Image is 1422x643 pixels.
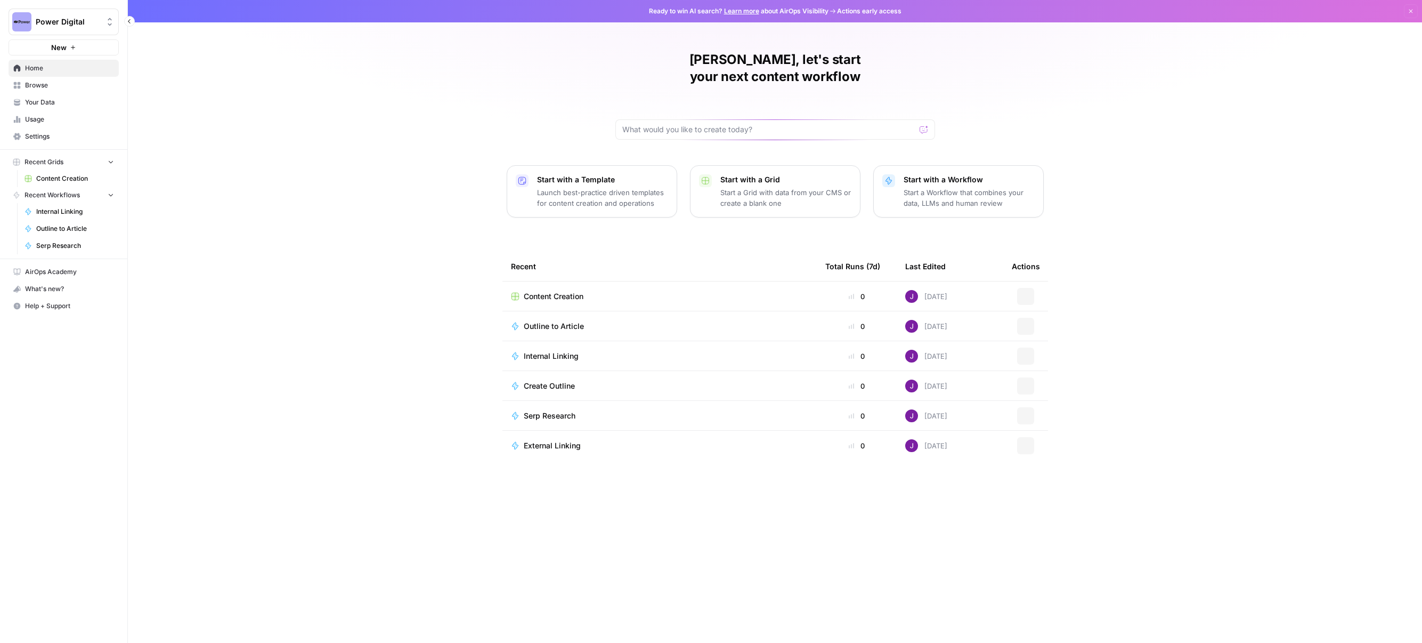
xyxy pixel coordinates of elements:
span: Usage [25,115,114,124]
img: nj1ssy6o3lyd6ijko0eoja4aphzn [905,439,918,452]
a: Browse [9,77,119,94]
button: Recent Workflows [9,187,119,203]
div: 0 [825,291,888,302]
span: Create Outline [524,381,575,391]
span: Home [25,63,114,73]
a: Your Data [9,94,119,111]
p: Start with a Grid [720,174,851,185]
button: Start with a WorkflowStart a Workflow that combines your data, LLMs and human review [873,165,1044,218]
span: Actions early access [837,6,901,16]
div: [DATE] [905,409,947,422]
button: What's new? [9,280,119,298]
span: Help + Support [25,301,114,311]
div: 0 [825,381,888,391]
div: [DATE] [905,320,947,333]
span: Browse [25,81,114,90]
span: Ready to win AI search? about AirOps Visibility [649,6,828,16]
a: Serp Research [511,411,808,421]
a: Internal Linking [20,203,119,220]
p: Start a Grid with data from your CMS or create a blank one [720,187,851,208]
img: nj1ssy6o3lyd6ijko0eoja4aphzn [905,320,918,333]
span: Recent Grids [25,157,63,167]
span: Internal Linking [524,351,579,361]
a: Outline to Article [511,321,808,332]
p: Start with a Workflow [904,174,1035,185]
a: Serp Research [20,237,119,254]
button: Workspace: Power Digital [9,9,119,35]
div: Recent [511,252,808,281]
div: What's new? [9,281,118,297]
button: Help + Support [9,298,119,315]
a: Content Creation [20,170,119,187]
span: Content Creation [36,174,114,183]
a: Content Creation [511,291,808,302]
a: AirOps Academy [9,263,119,280]
span: Recent Workflows [25,190,80,200]
a: Home [9,60,119,77]
span: Power Digital [36,17,100,27]
p: Launch best-practice driven templates for content creation and operations [537,187,668,208]
a: Outline to Article [20,220,119,237]
div: [DATE] [905,290,947,303]
div: 0 [825,440,888,451]
span: Internal Linking [36,207,114,216]
div: [DATE] [905,380,947,392]
span: Serp Research [524,411,575,421]
button: Recent Grids [9,154,119,170]
a: Internal Linking [511,351,808,361]
span: AirOps Academy [25,267,114,277]
span: New [51,42,67,53]
div: 0 [825,321,888,332]
button: Start with a GridStart a Grid with data from your CMS or create a blank one [690,165,860,218]
div: [DATE] [905,350,947,363]
a: Usage [9,111,119,128]
p: Start with a Template [537,174,668,185]
div: Last Edited [905,252,946,281]
button: New [9,39,119,55]
a: Create Outline [511,381,808,391]
span: Settings [25,132,114,141]
span: Your Data [25,98,114,107]
h1: [PERSON_NAME], let's start your next content workflow [615,51,935,85]
img: Power Digital Logo [12,12,31,31]
div: Total Runs (7d) [825,252,880,281]
div: 0 [825,351,888,361]
div: 0 [825,411,888,421]
img: nj1ssy6o3lyd6ijko0eoja4aphzn [905,380,918,392]
span: Outline to Article [36,224,114,234]
span: Serp Research [36,241,114,251]
img: nj1ssy6o3lyd6ijko0eoja4aphzn [905,409,918,422]
a: Settings [9,128,119,145]
img: nj1ssy6o3lyd6ijko0eoja4aphzn [905,350,918,363]
a: External Linking [511,440,808,451]
div: [DATE] [905,439,947,452]
span: Content Creation [524,291,583,302]
img: nj1ssy6o3lyd6ijko0eoja4aphzn [905,290,918,303]
div: Actions [1012,252,1040,281]
span: Outline to Article [524,321,584,332]
span: External Linking [524,440,581,451]
p: Start a Workflow that combines your data, LLMs and human review [904,187,1035,208]
button: Start with a TemplateLaunch best-practice driven templates for content creation and operations [507,165,677,218]
a: Learn more [724,7,759,15]
input: What would you like to create today? [622,124,915,135]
